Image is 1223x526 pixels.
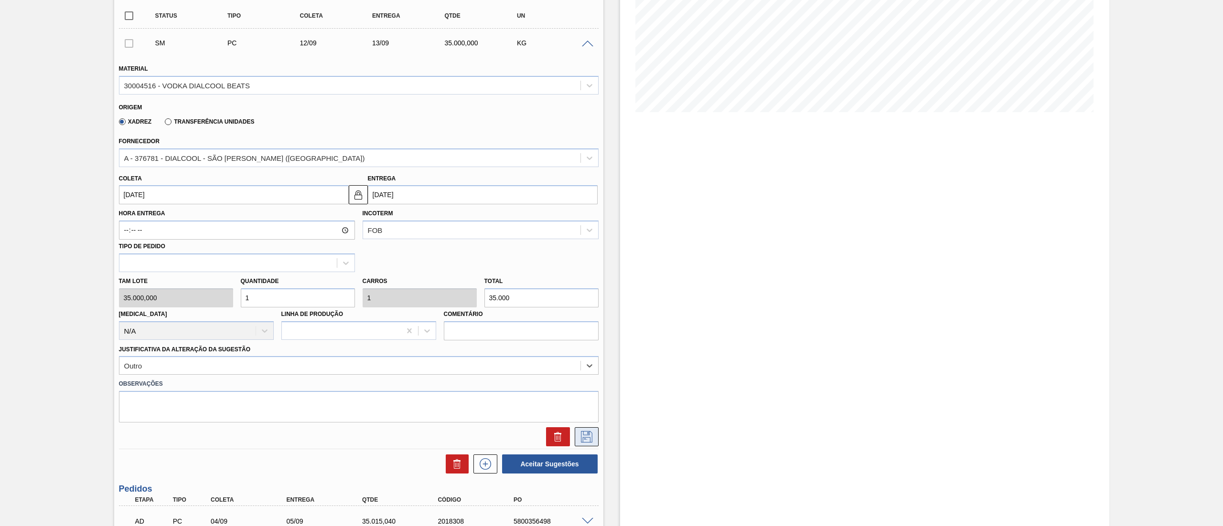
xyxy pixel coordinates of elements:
label: Incoterm [363,210,393,217]
h3: Pedidos [119,484,599,494]
div: PO [511,496,598,503]
input: dd/mm/yyyy [368,185,598,204]
label: Tipo de pedido [119,243,165,250]
div: Excluir Sugestão [541,427,570,446]
button: Aceitar Sugestões [502,454,598,473]
div: Pedido de Compra [171,517,212,525]
div: 05/09/2025 [284,517,370,525]
label: Transferência Unidades [165,118,254,125]
div: Qtde [442,12,525,19]
div: Pedido de Compra [225,39,308,47]
div: Código [435,496,522,503]
label: Material [119,65,148,72]
label: Entrega [368,175,396,182]
label: Total [484,278,503,284]
div: UN [515,12,597,19]
label: [MEDICAL_DATA] [119,311,167,317]
div: Nova sugestão [469,454,497,473]
div: Etapa [133,496,174,503]
div: Sugestão Manual [153,39,236,47]
div: Aceitar Sugestões [497,453,599,474]
div: 2018308 [435,517,522,525]
div: Outro [124,362,142,370]
div: 35.000,000 [442,39,525,47]
label: Quantidade [241,278,279,284]
label: Tam lote [119,274,233,288]
div: KG [515,39,597,47]
label: Hora Entrega [119,207,355,221]
label: Fornecedor [119,138,160,145]
label: Linha de Produção [281,311,343,317]
div: Tipo [225,12,308,19]
div: 30004516 - VODKA DIALCOOL BEATS [124,81,250,89]
div: FOB [368,226,383,234]
div: 13/09/2025 [370,39,452,47]
label: Xadrez [119,118,152,125]
div: Entrega [284,496,370,503]
label: Comentário [444,307,599,321]
label: Coleta [119,175,142,182]
p: AD [135,517,172,525]
label: Justificativa da Alteração da Sugestão [119,346,251,353]
input: dd/mm/yyyy [119,185,349,204]
div: 35.015,040 [360,517,446,525]
div: 12/09/2025 [297,39,380,47]
div: A - 376781 - DIALCOOL - SÃO [PERSON_NAME] ([GEOGRAPHIC_DATA]) [124,154,365,162]
label: Origem [119,104,142,111]
div: Excluir Sugestões [441,454,469,473]
div: 04/09/2025 [208,517,295,525]
img: locked [353,189,364,200]
label: Carros [363,278,387,284]
div: Coleta [208,496,295,503]
button: locked [349,185,368,204]
div: Tipo [171,496,212,503]
div: Qtde [360,496,446,503]
div: Status [153,12,236,19]
div: Coleta [297,12,380,19]
div: Entrega [370,12,452,19]
div: Salvar Sugestão [570,427,599,446]
div: 5800356498 [511,517,598,525]
label: Observações [119,377,599,391]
